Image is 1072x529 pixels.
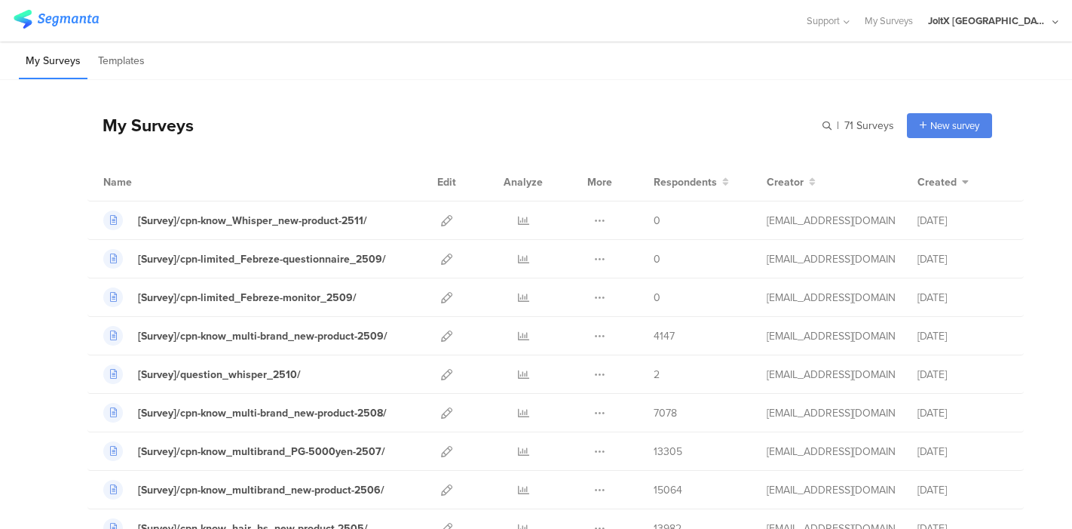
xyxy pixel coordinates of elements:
[917,328,1008,344] div: [DATE]
[103,403,387,423] a: [Survey]/cpn-know_multi-brand_new-product-2508/
[835,118,841,134] span: |
[103,364,301,384] a: [Survey]/question_whisper_2510/
[917,367,1008,383] div: [DATE]
[654,444,682,460] span: 13305
[654,213,660,229] span: 0
[917,482,1008,498] div: [DATE]
[103,480,384,500] a: [Survey]/cpn-know_multibrand_new-product-2506/
[917,213,1008,229] div: [DATE]
[767,482,895,498] div: kumai.ik@pg.com
[138,251,386,267] div: [Survey]/cpn-limited_Febreze-questionnaire_2509/
[767,213,895,229] div: kumai.ik@pg.com
[917,405,1008,421] div: [DATE]
[138,290,357,306] div: [Survey]/cpn-limited_Febreze-monitor_2509/
[917,174,957,190] span: Created
[917,174,969,190] button: Created
[767,174,804,190] span: Creator
[14,10,99,29] img: segmanta logo
[767,367,895,383] div: kumai.ik@pg.com
[103,249,386,269] a: [Survey]/cpn-limited_Febreze-questionnaire_2509/
[917,444,1008,460] div: [DATE]
[138,367,301,383] div: [Survey]/question_whisper_2510/
[87,112,194,138] div: My Surveys
[654,174,729,190] button: Respondents
[19,44,87,79] li: My Surveys
[767,405,895,421] div: kumai.ik@pg.com
[583,163,616,201] div: More
[654,328,675,344] span: 4147
[430,163,463,201] div: Edit
[654,174,717,190] span: Respondents
[654,405,677,421] span: 7078
[91,44,152,79] li: Templates
[917,251,1008,267] div: [DATE]
[928,14,1049,28] div: JoltX [GEOGRAPHIC_DATA]
[654,290,660,306] span: 0
[138,444,385,460] div: [Survey]/cpn-know_multibrand_PG-5000yen-2507/
[654,482,682,498] span: 15064
[767,251,895,267] div: kumai.ik@pg.com
[103,441,385,461] a: [Survey]/cpn-know_multibrand_PG-5000yen-2507/
[138,328,387,344] div: [Survey]/cpn-know_multi-brand_new-product-2509/
[917,290,1008,306] div: [DATE]
[654,251,660,267] span: 0
[138,482,384,498] div: [Survey]/cpn-know_multibrand_new-product-2506/
[103,288,357,307] a: [Survey]/cpn-limited_Febreze-monitor_2509/
[767,290,895,306] div: kumai.ik@pg.com
[767,444,895,460] div: kumai.ik@pg.com
[807,14,840,28] span: Support
[844,118,894,134] span: 71 Surveys
[103,211,367,230] a: [Survey]/cpn-know_Whisper_new-product-2511/
[103,326,387,346] a: [Survey]/cpn-know_multi-brand_new-product-2509/
[501,163,546,201] div: Analyze
[138,405,387,421] div: [Survey]/cpn-know_multi-brand_new-product-2508/
[767,328,895,344] div: kumai.ik@pg.com
[138,213,367,229] div: [Survey]/cpn-know_Whisper_new-product-2511/
[767,174,816,190] button: Creator
[930,118,979,133] span: New survey
[654,367,660,383] span: 2
[103,174,194,190] div: Name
